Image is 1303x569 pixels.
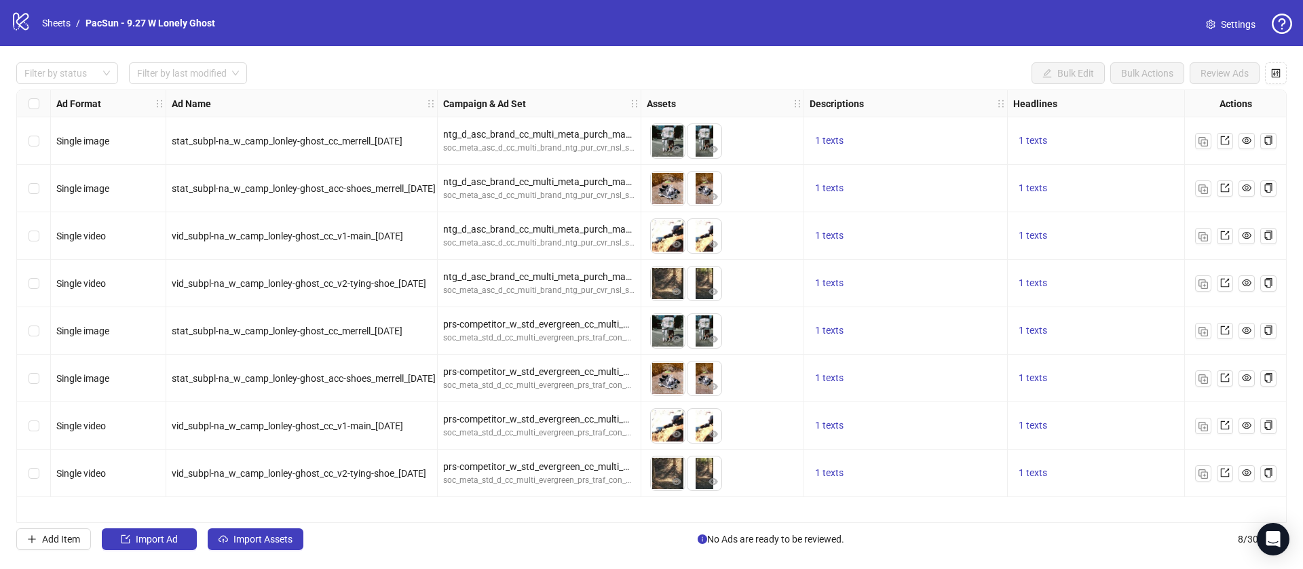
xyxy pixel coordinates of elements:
button: Preview [705,427,721,443]
strong: Descriptions [810,96,864,111]
div: Resize Assets column [800,90,804,117]
img: Asset 2 [687,267,721,300]
span: 1 texts [1019,230,1047,241]
span: import [121,534,130,544]
span: stat_subpl-na_w_camp_lonley-ghost_cc_merrell_[DATE] [172,136,402,146]
span: eye [709,287,718,296]
button: Import Ad [102,528,197,550]
img: Duplicate [1198,184,1208,194]
strong: Assets [647,96,676,111]
span: export [1220,183,1230,193]
div: Select row 2 [17,165,51,212]
span: eye [1242,420,1251,430]
span: eye [672,239,681,249]
span: holder [1006,99,1015,109]
span: copy [1264,183,1273,193]
span: 1 texts [1019,372,1047,383]
img: Asset 1 [651,172,685,205]
button: Duplicate [1195,275,1211,292]
button: Duplicate [1195,133,1211,149]
span: stat_subpl-na_w_camp_lonley-ghost_cc_merrell_[DATE] [172,326,402,336]
div: ntg_d_asc_brand_cc_multi_meta_purch_max_autob_site_all_1dc0dv_mar25_fna [443,174,635,189]
span: holder [155,99,164,109]
span: vid_subpl-na_w_camp_lonley-ghost_cc_v1-main_[DATE] [172,231,403,241]
button: Preview [668,427,685,443]
button: Preview [668,474,685,490]
div: Select row 4 [17,260,51,307]
button: 1 texts [810,133,849,149]
span: 1 texts [815,230,844,241]
span: holder [639,99,649,109]
span: export [1220,468,1230,477]
button: Duplicate [1195,465,1211,482]
button: Duplicate [1195,228,1211,244]
img: Asset 2 [687,124,721,158]
span: cloud-upload [219,534,228,544]
button: Preview [668,189,685,205]
button: 1 texts [810,275,849,292]
button: 1 texts [810,323,849,339]
span: export [1220,420,1230,430]
span: eye [709,477,718,486]
span: eye [1242,373,1251,382]
span: Single image [56,183,109,194]
button: Preview [705,189,721,205]
img: Duplicate [1198,232,1208,241]
div: Select row 6 [17,355,51,402]
div: prs-competitor_w_std_evergreen_cc_multi_meta_lpv_maxlpv_autob_site_w-18-54_7dc1dv_aug25_fna [443,317,635,332]
span: eye [1242,278,1251,288]
div: soc_meta_asc_d_cc_multi_brand_ntg_pur_cvr_nsl_site_us_fna [443,284,635,297]
span: copy [1264,373,1273,382]
div: Resize Descriptions column [1004,90,1007,117]
div: soc_meta_std_d_cc_multi_evergreen_prs_traf_con_nsl_site_us_fna [443,474,635,487]
span: holder [802,99,812,109]
button: 1 texts [810,465,849,482]
span: control [1271,68,1281,78]
span: vid_subpl-na_w_camp_lonley-ghost_cc_v2-tying-shoe_[DATE] [172,278,426,289]
span: holder [996,99,1006,109]
a: Settings [1195,14,1266,35]
span: Single video [56,278,106,289]
span: vid_subpl-na_w_camp_lonley-ghost_cc_v1-main_[DATE] [172,420,403,431]
span: 1 texts [1019,467,1047,478]
span: 1 texts [815,325,844,336]
li: / [76,16,80,31]
strong: Campaign & Ad Set [443,96,526,111]
span: eye [1242,183,1251,193]
span: setting [1206,20,1215,29]
div: Select row 3 [17,212,51,260]
strong: Ad Format [56,96,101,111]
div: Resize Campaign & Ad Set column [637,90,641,117]
button: Preview [705,379,721,395]
span: plus [27,534,37,544]
span: eye [1242,136,1251,145]
img: Duplicate [1198,469,1208,479]
img: Asset 1 [651,456,685,490]
button: Preview [705,474,721,490]
button: Preview [705,237,721,253]
button: Configure table settings [1265,62,1287,84]
button: Bulk Edit [1032,62,1105,84]
img: Duplicate [1198,327,1208,336]
button: 1 texts [810,180,849,197]
span: eye [672,334,681,344]
span: 1 texts [1019,420,1047,431]
div: soc_meta_asc_d_cc_multi_brand_ntg_pur_cvr_nsl_site_us_fna [443,142,635,155]
div: Select all rows [17,90,51,117]
button: 1 texts [1013,370,1053,387]
img: Duplicate [1198,137,1208,146]
button: Preview [668,332,685,348]
div: ntg_d_asc_brand_cc_multi_meta_purch_max_autob_site_all_1dc0dv_mar25_fna [443,269,635,284]
div: Select row 1 [17,117,51,165]
button: 1 texts [810,228,849,244]
button: Duplicate [1195,370,1211,387]
button: Preview [668,379,685,395]
span: holder [630,99,639,109]
span: eye [1242,468,1251,477]
span: holder [793,99,802,109]
button: Duplicate [1195,323,1211,339]
img: Asset 1 [651,409,685,443]
img: Asset 2 [687,409,721,443]
button: Bulk Actions [1110,62,1184,84]
button: Duplicate [1195,180,1211,197]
